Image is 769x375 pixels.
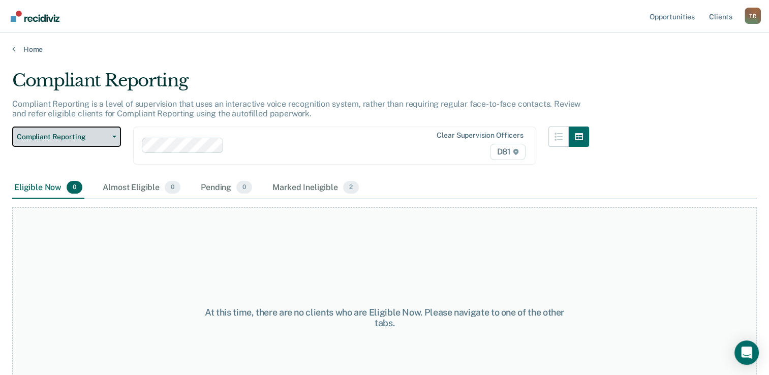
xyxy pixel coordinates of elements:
span: 2 [343,181,359,194]
div: Clear supervision officers [437,131,523,140]
span: 0 [67,181,82,194]
a: Home [12,45,757,54]
div: At this time, there are no clients who are Eligible Now. Please navigate to one of the other tabs. [199,307,571,329]
span: 0 [236,181,252,194]
div: Almost Eligible0 [101,177,182,199]
p: Compliant Reporting is a level of supervision that uses an interactive voice recognition system, ... [12,99,580,118]
div: Marked Ineligible2 [270,177,361,199]
div: T R [745,8,761,24]
button: Profile dropdown button [745,8,761,24]
div: Pending0 [199,177,254,199]
span: 0 [165,181,180,194]
button: Compliant Reporting [12,127,121,147]
div: Open Intercom Messenger [734,340,759,365]
div: Compliant Reporting [12,70,589,99]
span: Compliant Reporting [17,133,108,141]
div: Eligible Now0 [12,177,84,199]
img: Recidiviz [11,11,59,22]
span: D81 [490,144,525,160]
